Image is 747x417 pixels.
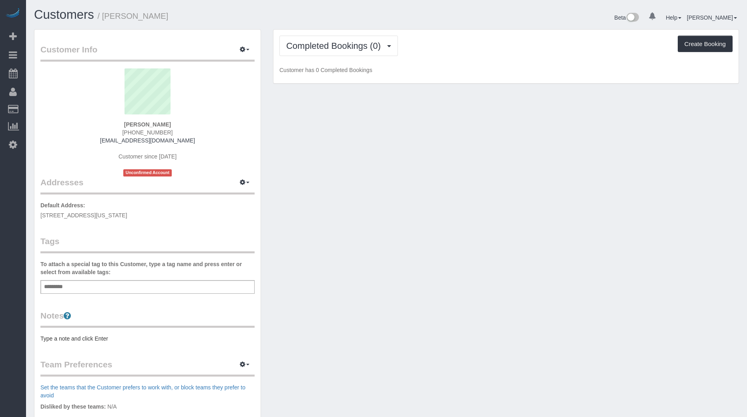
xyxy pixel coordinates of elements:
[40,44,255,62] legend: Customer Info
[118,153,177,160] span: Customer since [DATE]
[124,121,171,128] strong: [PERSON_NAME]
[40,384,245,399] a: Set the teams that the Customer prefers to work with, or block teams they prefer to avoid
[100,137,195,144] a: [EMAIL_ADDRESS][DOMAIN_NAME]
[626,13,639,23] img: New interface
[666,14,681,21] a: Help
[286,41,385,51] span: Completed Bookings (0)
[40,260,255,276] label: To attach a special tag to this Customer, type a tag name and press enter or select from availabl...
[40,212,127,219] span: [STREET_ADDRESS][US_STATE]
[40,235,255,253] legend: Tags
[40,359,255,377] legend: Team Preferences
[40,403,106,411] label: Disliked by these teams:
[98,12,169,20] small: / [PERSON_NAME]
[34,8,94,22] a: Customers
[40,201,85,209] label: Default Address:
[678,36,733,52] button: Create Booking
[40,335,255,343] pre: Type a note and click Enter
[5,8,21,19] img: Automaid Logo
[107,403,116,410] span: N/A
[122,129,173,136] span: [PHONE_NUMBER]
[40,310,255,328] legend: Notes
[279,66,733,74] p: Customer has 0 Completed Bookings
[123,169,172,176] span: Unconfirmed Account
[614,14,639,21] a: Beta
[279,36,398,56] button: Completed Bookings (0)
[687,14,737,21] a: [PERSON_NAME]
